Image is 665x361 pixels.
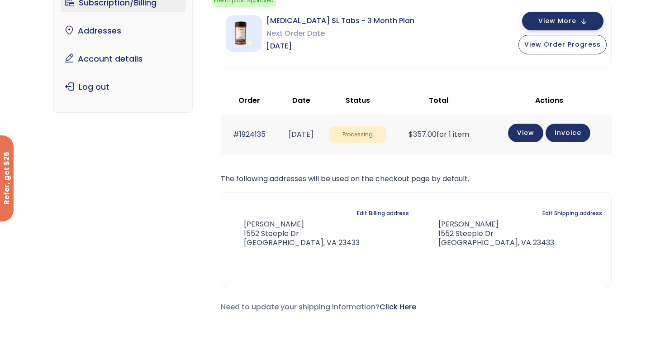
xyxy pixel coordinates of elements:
a: View [508,124,543,142]
span: View Order Progress [524,40,601,49]
button: View Order Progress [518,35,607,54]
address: [PERSON_NAME] 1552 Steeple Dr [GEOGRAPHIC_DATA], VA 23433 [424,220,554,248]
span: Order [238,95,260,106]
a: Edit Billing address [357,207,409,220]
span: Next Order Date [266,27,414,40]
address: [PERSON_NAME] 1552 Steeple Dr [GEOGRAPHIC_DATA], VA 23433 [230,220,360,248]
td: for 1 item [391,115,486,154]
p: The following addresses will be used on the checkout page by default. [221,173,612,185]
a: Click Here [380,302,416,312]
time: [DATE] [289,129,313,140]
span: Actions [535,95,563,106]
span: Date [292,95,310,106]
span: [MEDICAL_DATA] SL Tabs - 3 Month Plan [266,14,414,27]
a: #1924135 [233,129,266,140]
span: Status [346,95,370,106]
span: $ [408,129,413,140]
a: Addresses [61,21,186,40]
span: Processing [329,126,386,143]
span: [DATE] [266,40,414,53]
span: Total [429,95,448,106]
a: Edit Shipping address [542,207,602,220]
a: Account details [61,49,186,68]
a: Invoice [546,124,590,142]
span: 357.00 [408,129,437,140]
button: View More [522,12,603,30]
span: Need to update your shipping information? [221,302,416,312]
a: Log out [61,77,186,96]
span: View More [538,18,576,24]
img: Sermorelin SL Tabs - 3 Month Plan [226,15,262,52]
